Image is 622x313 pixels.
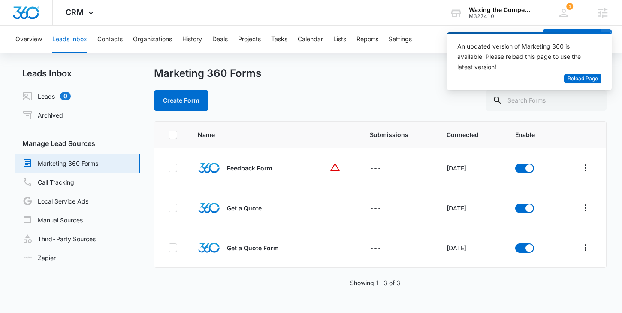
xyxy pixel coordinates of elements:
[356,26,378,53] button: Reports
[350,278,400,287] p: Showing 1-3 of 3
[447,164,495,173] div: [DATE]
[271,26,287,53] button: Tasks
[543,29,601,50] button: Add Contact
[212,26,228,53] button: Deals
[15,26,42,53] button: Overview
[238,26,261,53] button: Projects
[579,241,592,255] button: Overflow Menu
[22,215,83,225] a: Manual Sources
[457,41,591,72] div: An updated version of Marketing 360 is available. Please reload this page to use the latest version!
[579,161,592,175] button: Overflow Menu
[22,196,88,206] a: Local Service Ads
[154,90,208,111] button: Create Form
[66,8,84,17] span: CRM
[566,3,573,10] span: 1
[133,26,172,53] button: Organizations
[22,234,96,244] a: Third-Party Sources
[15,67,140,80] h2: Leads Inbox
[469,6,531,13] div: account name
[22,91,71,101] a: Leads0
[566,3,573,10] div: notifications count
[227,204,262,213] p: Get a Quote
[370,244,381,252] span: ---
[52,26,87,53] button: Leads Inbox
[154,67,261,80] h1: Marketing 360 Forms
[333,26,346,53] button: Lists
[22,110,63,120] a: Archived
[15,138,140,149] h3: Manage Lead Sources
[370,130,426,139] span: Submissions
[227,164,272,173] p: Feedback Form
[22,177,74,187] a: Call Tracking
[389,26,412,53] button: Settings
[447,204,495,213] div: [DATE]
[298,26,323,53] button: Calendar
[227,243,279,252] p: Get a Quote Form
[198,130,309,139] span: Name
[182,26,202,53] button: History
[97,26,123,53] button: Contacts
[568,75,598,83] span: Reload Page
[22,158,98,168] a: Marketing 360 Forms
[469,13,531,19] div: account id
[22,253,56,262] a: Zapier
[370,164,381,172] span: ---
[447,130,495,139] span: Connected
[370,204,381,212] span: ---
[486,90,607,111] input: Search Forms
[564,74,601,84] button: Reload Page
[515,130,547,139] span: Enable
[579,201,592,215] button: Overflow Menu
[447,243,495,252] div: [DATE]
